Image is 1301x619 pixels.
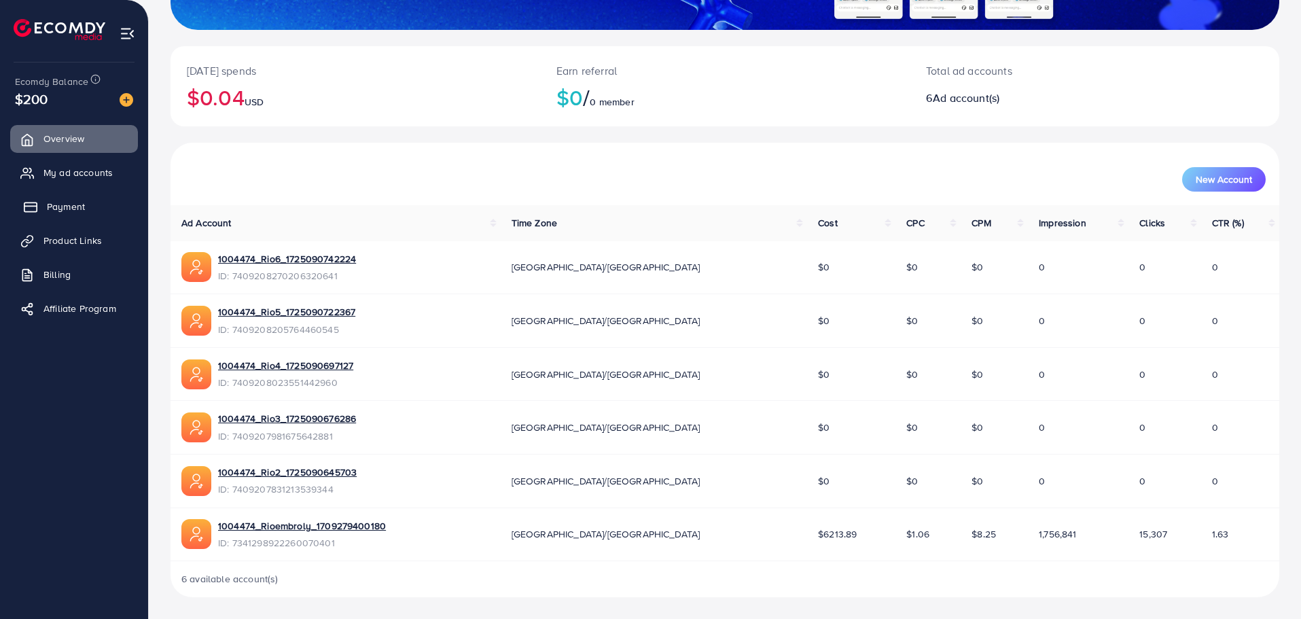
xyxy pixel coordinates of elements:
[15,89,48,109] span: $200
[512,527,700,541] span: [GEOGRAPHIC_DATA]/[GEOGRAPHIC_DATA]
[1139,260,1145,274] span: 0
[181,252,211,282] img: ic-ads-acc.e4c84228.svg
[926,92,1171,105] h2: 6
[181,519,211,549] img: ic-ads-acc.e4c84228.svg
[972,474,983,488] span: $0
[43,302,116,315] span: Affiliate Program
[1039,314,1045,328] span: 0
[972,368,983,381] span: $0
[972,260,983,274] span: $0
[906,260,918,274] span: $0
[933,90,999,105] span: Ad account(s)
[181,466,211,496] img: ic-ads-acc.e4c84228.svg
[512,474,700,488] span: [GEOGRAPHIC_DATA]/[GEOGRAPHIC_DATA]
[1039,474,1045,488] span: 0
[10,159,138,186] a: My ad accounts
[43,268,71,281] span: Billing
[818,260,830,274] span: $0
[1212,216,1244,230] span: CTR (%)
[181,412,211,442] img: ic-ads-acc.e4c84228.svg
[1212,527,1229,541] span: 1.63
[906,474,918,488] span: $0
[245,95,264,109] span: USD
[1039,260,1045,274] span: 0
[218,465,357,479] a: 1004474_Rio2_1725090645703
[218,536,386,550] span: ID: 7341298922260070401
[47,200,85,213] span: Payment
[43,132,84,145] span: Overview
[512,216,557,230] span: Time Zone
[1243,558,1291,609] iframe: Chat
[218,323,355,336] span: ID: 7409208205764460545
[181,216,232,230] span: Ad Account
[1039,527,1076,541] span: 1,756,841
[556,84,893,110] h2: $0
[906,421,918,434] span: $0
[818,474,830,488] span: $0
[120,93,133,107] img: image
[218,252,356,266] a: 1004474_Rio6_1725090742224
[512,314,700,328] span: [GEOGRAPHIC_DATA]/[GEOGRAPHIC_DATA]
[818,527,857,541] span: $6213.89
[181,572,279,586] span: 6 available account(s)
[1039,216,1086,230] span: Impression
[972,421,983,434] span: $0
[218,519,386,533] a: 1004474_Rioembroly_1709279400180
[218,269,356,283] span: ID: 7409208270206320641
[15,75,88,88] span: Ecomdy Balance
[10,261,138,288] a: Billing
[218,376,353,389] span: ID: 7409208023551442960
[1212,474,1218,488] span: 0
[906,216,924,230] span: CPC
[1212,260,1218,274] span: 0
[1139,216,1165,230] span: Clicks
[187,63,524,79] p: [DATE] spends
[906,368,918,381] span: $0
[181,359,211,389] img: ic-ads-acc.e4c84228.svg
[218,305,355,319] a: 1004474_Rio5_1725090722367
[972,314,983,328] span: $0
[1139,527,1167,541] span: 15,307
[818,368,830,381] span: $0
[187,84,524,110] h2: $0.04
[218,482,357,496] span: ID: 7409207831213539344
[556,63,893,79] p: Earn referral
[10,227,138,254] a: Product Links
[512,421,700,434] span: [GEOGRAPHIC_DATA]/[GEOGRAPHIC_DATA]
[818,216,838,230] span: Cost
[1212,314,1218,328] span: 0
[818,421,830,434] span: $0
[1182,167,1266,192] button: New Account
[218,429,356,443] span: ID: 7409207981675642881
[818,314,830,328] span: $0
[10,295,138,322] a: Affiliate Program
[906,314,918,328] span: $0
[10,125,138,152] a: Overview
[1139,474,1145,488] span: 0
[1139,314,1145,328] span: 0
[1212,368,1218,381] span: 0
[218,412,356,425] a: 1004474_Rio3_1725090676286
[512,368,700,381] span: [GEOGRAPHIC_DATA]/[GEOGRAPHIC_DATA]
[1196,175,1252,184] span: New Account
[583,82,590,113] span: /
[43,166,113,179] span: My ad accounts
[1139,421,1145,434] span: 0
[590,95,634,109] span: 0 member
[120,26,135,41] img: menu
[1212,421,1218,434] span: 0
[218,359,353,372] a: 1004474_Rio4_1725090697127
[10,193,138,220] a: Payment
[1139,368,1145,381] span: 0
[906,527,929,541] span: $1.06
[1039,421,1045,434] span: 0
[181,306,211,336] img: ic-ads-acc.e4c84228.svg
[972,527,996,541] span: $8.25
[972,216,991,230] span: CPM
[1039,368,1045,381] span: 0
[926,63,1171,79] p: Total ad accounts
[14,19,105,40] img: logo
[512,260,700,274] span: [GEOGRAPHIC_DATA]/[GEOGRAPHIC_DATA]
[43,234,102,247] span: Product Links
